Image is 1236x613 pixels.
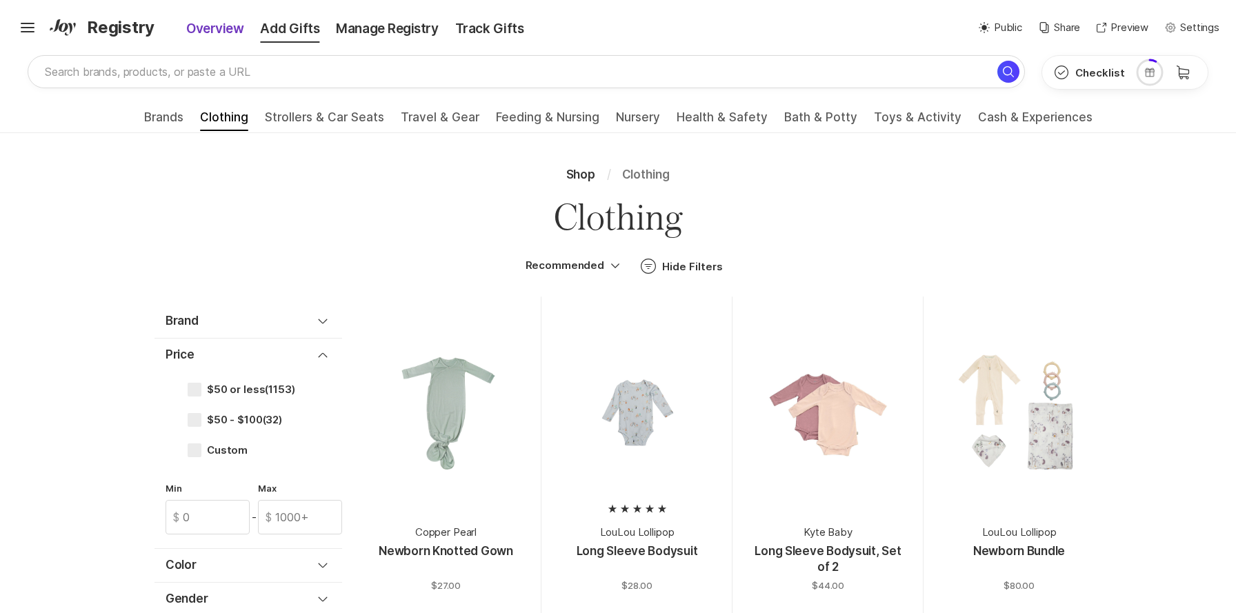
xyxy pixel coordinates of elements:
input: 0 [166,501,249,534]
div: Overview [159,19,252,39]
span: Option select [607,257,624,274]
div: Brand [166,313,315,330]
span: Registry [87,15,154,40]
p: Newborn Knotted Gown [379,543,513,576]
span: LouLou Lollipop [982,525,1057,541]
span: $50 - $100 (32) [207,414,282,426]
button: Gender [154,585,342,613]
div: - [250,500,258,534]
a: Nursery [616,110,660,132]
span: $44.00 [812,579,844,592]
a: Toys & Activity [874,110,961,132]
button: Share [1039,20,1080,36]
a: Health & Safety [677,110,768,132]
p: Share [1054,20,1080,36]
span: $80.00 [1004,579,1035,592]
a: Clothing [200,110,248,132]
button: Settings [1165,20,1219,36]
span: Kyte Baby [804,525,853,541]
div: Add Gifts [252,19,328,39]
div: Hide Filters [662,259,723,274]
label: Min [166,482,250,494]
button: Brand [154,308,342,335]
a: Bath & Potty [784,110,857,132]
button: Price [154,341,342,369]
p: Long Sleeve Bodysuit [577,543,698,576]
button: Preview [1097,20,1148,36]
span: Custom [207,444,248,456]
input: 1000+ [259,501,341,534]
button: Color [154,552,342,579]
p: Settings [1180,20,1219,36]
a: Strollers & Car Seats [265,110,384,132]
button: Search for [997,61,1019,83]
a: LouLou LollipopNewborn Bundle$80.00 [946,319,1093,592]
span: Shop [566,168,596,181]
span: $28.00 [621,579,652,592]
p: Public [994,20,1022,36]
p: Long Sleeve Bodysuit, Set of 2 [755,543,901,576]
span: LouLou Lollipop [600,525,675,541]
a: Cash & Experiences [978,110,1093,132]
button: Checklist [1042,56,1136,89]
div: Gender [166,591,315,607]
a: Travel & Gear [401,110,479,132]
a: Feeding & Nursing [496,110,599,132]
div: Manage Registry [328,19,446,39]
button: open menu [607,257,624,274]
div: Track Gifts [447,19,532,39]
span: Clothing [622,168,670,181]
span: Copper Pearl [415,525,477,541]
p: Newborn Bundle [973,543,1065,576]
a: LouLou LollipopLong Sleeve Bodysuit$28.00 [564,319,710,592]
label: Max [258,482,342,494]
h1: Clothing [554,194,682,241]
div: Price [154,369,342,545]
span: $27.00 [431,579,461,592]
p: Preview [1110,20,1148,36]
span: $50 or less (1153) [207,383,295,396]
input: Search brands, products, or paste a URL [28,55,1025,88]
div: Color [166,557,315,574]
a: Brands [144,110,183,132]
div: Price [166,347,315,363]
button: Public [979,20,1022,36]
span: / [607,168,611,181]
